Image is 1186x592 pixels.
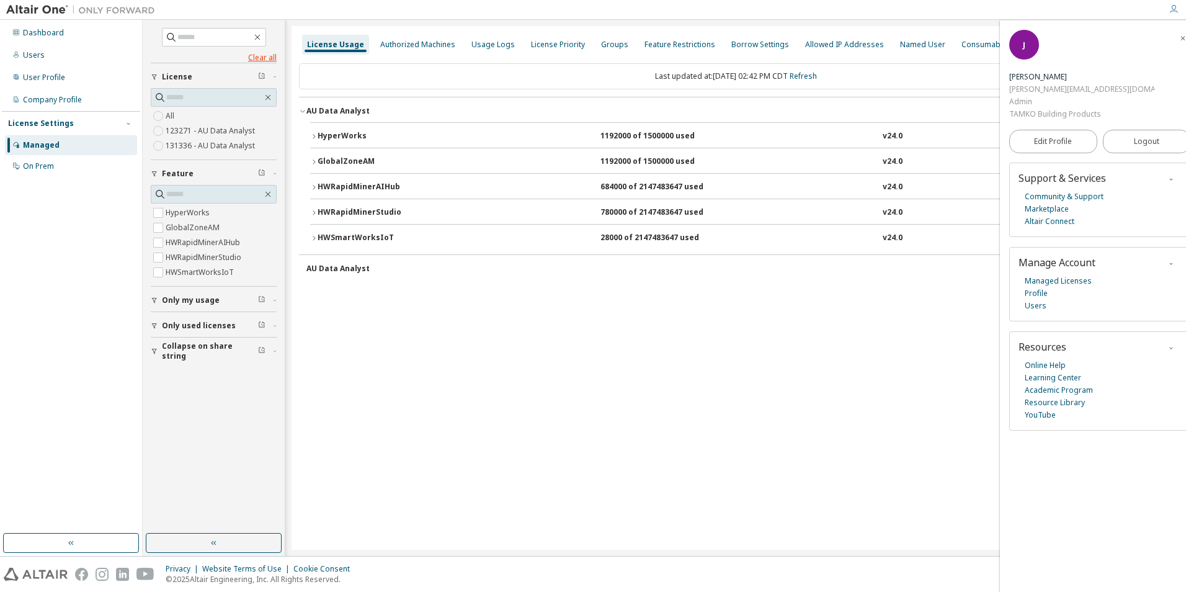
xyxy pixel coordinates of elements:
div: v24.0 [883,131,903,142]
a: Clear all [151,53,277,63]
div: Feature Restrictions [644,40,715,50]
div: TAMKO Building Products [1009,108,1154,120]
p: © 2025 Altair Engineering, Inc. All Rights Reserved. [166,574,357,585]
label: HWRapidMinerAIHub [166,235,243,250]
div: Privacy [166,564,202,574]
div: v24.0 [883,207,903,218]
img: linkedin.svg [116,568,129,581]
button: Only my usage [151,287,277,314]
label: HWRapidMinerStudio [166,250,244,265]
label: All [166,109,177,123]
div: HWRapidMinerStudio [318,207,429,218]
a: Profile [1025,287,1048,300]
div: Groups [601,40,628,50]
div: 28000 of 2147483647 used [600,233,712,244]
img: youtube.svg [136,568,154,581]
div: AU Data Analyst [306,264,370,274]
a: Refresh [790,71,817,81]
div: HWSmartWorksIoT [318,233,429,244]
a: Altair Connect [1025,215,1074,228]
div: On Prem [23,161,54,171]
div: [PERSON_NAME][EMAIL_ADDRESS][DOMAIN_NAME] [1009,83,1154,96]
span: Clear filter [258,72,265,82]
a: Users [1025,300,1046,312]
button: Feature [151,160,277,187]
div: Named User [900,40,945,50]
span: Logout [1134,135,1159,148]
div: Consumables [961,40,1011,50]
div: v24.0 [883,156,903,168]
div: Admin [1009,96,1154,108]
button: HWRapidMinerStudio780000 of 2147483647 usedv24.0Expire date:[DATE] [310,199,1161,226]
div: GlobalZoneAM [318,156,429,168]
div: Managed [23,140,60,150]
button: AU Data AnalystLicense ID: 131336 [306,255,1172,282]
div: v24.0 [883,182,903,193]
label: GlobalZoneAM [166,220,222,235]
div: AU Data Analyst [306,106,370,116]
div: HyperWorks [318,131,429,142]
div: Last updated at: [DATE] 02:42 PM CDT [299,63,1172,89]
button: HWSmartWorksIoT28000 of 2147483647 usedv24.0Expire date:[DATE] [310,225,1161,252]
div: Company Profile [23,95,82,105]
button: Only used licenses [151,312,277,339]
span: License [162,72,192,82]
div: Borrow Settings [731,40,789,50]
span: Clear filter [258,346,265,356]
span: Resources [1019,340,1066,354]
a: Online Help [1025,359,1066,372]
span: Edit Profile [1034,137,1072,146]
div: 780000 of 2147483647 used [600,207,712,218]
span: J [1023,40,1025,50]
a: Marketplace [1025,203,1069,215]
a: Academic Program [1025,384,1093,397]
label: HWSmartWorksIoT [166,265,236,280]
div: 1192000 of 1500000 used [600,156,712,168]
span: Collapse on share string [162,341,258,361]
div: License Priority [531,40,585,50]
span: Only used licenses [162,321,236,331]
div: 1192000 of 1500000 used [600,131,712,142]
a: Learning Center [1025,372,1081,384]
img: facebook.svg [75,568,88,581]
button: Collapse on share string [151,338,277,365]
div: Cookie Consent [293,564,357,574]
span: Feature [162,169,194,179]
span: Clear filter [258,169,265,179]
div: Authorized Machines [380,40,455,50]
div: Jeremy Baer [1009,71,1154,83]
div: HWRapidMinerAIHub [318,182,429,193]
div: Allowed IP Addresses [805,40,884,50]
span: Clear filter [258,295,265,305]
button: AU Data AnalystLicense ID: 123271 [299,97,1172,125]
button: HyperWorks1192000 of 1500000 usedv24.0Expire date:[DATE] [310,123,1161,150]
div: Dashboard [23,28,64,38]
button: GlobalZoneAM1192000 of 1500000 usedv24.0Expire date:[DATE] [310,148,1161,176]
img: altair_logo.svg [4,568,68,581]
a: Managed Licenses [1025,275,1092,287]
span: Only my usage [162,295,220,305]
div: User Profile [23,73,65,83]
div: Usage Logs [471,40,515,50]
label: 123271 - AU Data Analyst [166,123,257,138]
div: License Usage [307,40,364,50]
div: Website Terms of Use [202,564,293,574]
a: Community & Support [1025,191,1104,203]
a: YouTube [1025,409,1056,421]
div: License Settings [8,119,74,128]
button: HWRapidMinerAIHub684000 of 2147483647 usedv24.0Expire date:[DATE] [310,174,1161,201]
div: Users [23,50,45,60]
div: v24.0 [883,233,903,244]
label: 131336 - AU Data Analyst [166,138,257,153]
a: Resource Library [1025,397,1085,409]
img: Altair One [6,4,161,16]
button: License [151,63,277,91]
span: Support & Services [1019,171,1106,185]
a: Edit Profile [1009,130,1097,153]
img: instagram.svg [96,568,109,581]
div: 684000 of 2147483647 used [600,182,712,193]
span: Clear filter [258,321,265,331]
span: Manage Account [1019,256,1095,269]
label: HyperWorks [166,205,212,220]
